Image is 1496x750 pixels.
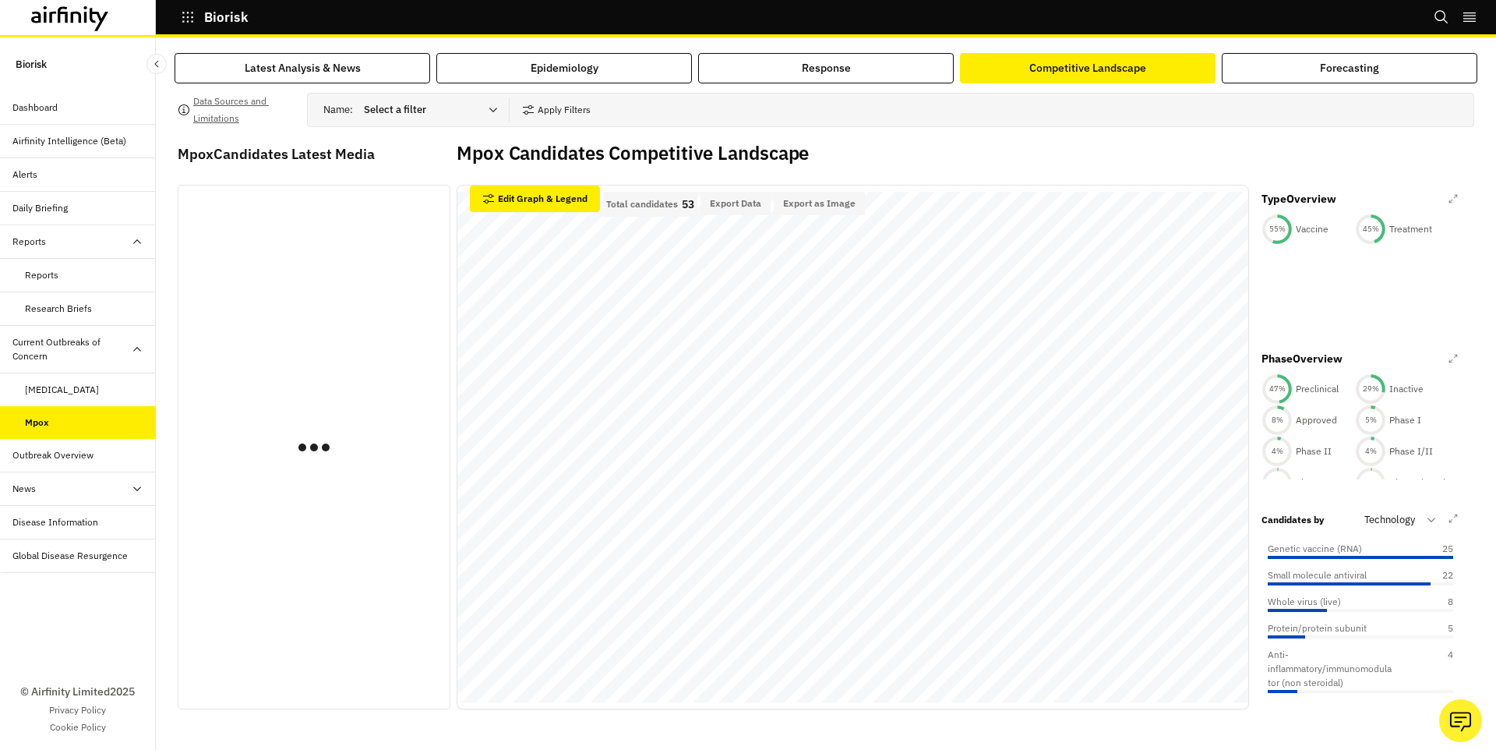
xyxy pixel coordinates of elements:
p: Protein/protein subunit [1268,621,1367,635]
div: 4 % [1355,446,1386,457]
p: Small molecule antiviral [1268,568,1367,582]
p: Data Sources and Limitations [193,93,295,127]
p: Mpox Candidates Latest Media [178,143,450,165]
p: 8 [1414,595,1453,609]
button: Biorisk [181,4,249,30]
a: Cookie Policy [50,720,106,734]
div: 5 % [1355,415,1386,426]
div: Reports [12,235,46,249]
div: Name : [323,97,509,122]
p: Type Overview [1261,191,1336,207]
div: Disease Information [12,515,98,529]
div: 1 % [1355,477,1386,488]
p: Phase II [1296,444,1332,458]
p: Phase I [1389,413,1421,427]
div: Research Briefs [25,302,92,316]
p: 53 [682,199,694,210]
div: 45 % [1355,224,1386,235]
button: Edit Graph & Legend [470,186,600,212]
p: Candidates by [1261,513,1324,527]
div: Latest Analysis & News [245,60,361,76]
div: 29 % [1355,384,1386,394]
p: Biorisk [16,50,47,79]
p: Whole virus (live) [1268,595,1341,609]
p: Discontinued [1389,476,1445,490]
div: Forecasting [1320,60,1379,76]
p: 25 [1414,542,1453,556]
p: Phase III [1296,476,1335,490]
button: Close Sidebar [146,54,167,74]
p: Phase Overview [1261,351,1343,367]
button: Search [1434,4,1449,30]
div: Reports [25,268,58,282]
p: Total candidates [606,199,678,210]
div: Airfinity Intelligence (Beta) [12,134,126,148]
p: 4 [1414,702,1453,716]
p: Preclinical [1296,382,1339,396]
p: Treatment [1389,222,1432,236]
p: Approved [1296,413,1337,427]
div: Outbreak Overview [12,448,93,462]
p: Peptide [1268,702,1300,716]
p: Phase I/II [1389,444,1433,458]
p: Anti-inflammatory/immunomodulator (non steroidal) [1268,648,1392,690]
div: 55 % [1261,224,1293,235]
p: © Airfinity Limited 2025 [20,684,135,700]
button: Export as Image [774,192,865,215]
p: Vaccine [1296,222,1328,236]
p: Inactive [1389,382,1424,396]
div: 8 % [1261,415,1293,426]
button: Ask our analysts [1439,699,1482,742]
button: Export Data [700,192,771,215]
div: Daily Briefing [12,201,68,215]
p: Biorisk [204,10,249,24]
div: Mpox [25,416,49,430]
div: Dashboard [12,101,58,115]
div: 4 % [1261,446,1293,457]
p: 4 [1414,648,1453,690]
div: [MEDICAL_DATA] [25,383,99,397]
p: 5 [1414,621,1453,635]
div: 1 % [1261,477,1293,488]
h2: Mpox Candidates Competitive Landscape [457,142,809,165]
div: News [12,482,36,496]
a: Privacy Policy [49,703,106,717]
p: Genetic vaccine (RNA) [1268,542,1362,556]
p: 22 [1414,568,1453,582]
div: Current Outbreaks of Concern [12,335,131,363]
div: Competitive Landscape [1029,60,1146,76]
div: Global Disease Resurgence [12,549,128,563]
div: 47 % [1261,384,1293,394]
div: Alerts [12,168,37,182]
div: Epidemiology [531,60,598,76]
button: Apply Filters [522,97,591,122]
div: Response [802,60,851,76]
